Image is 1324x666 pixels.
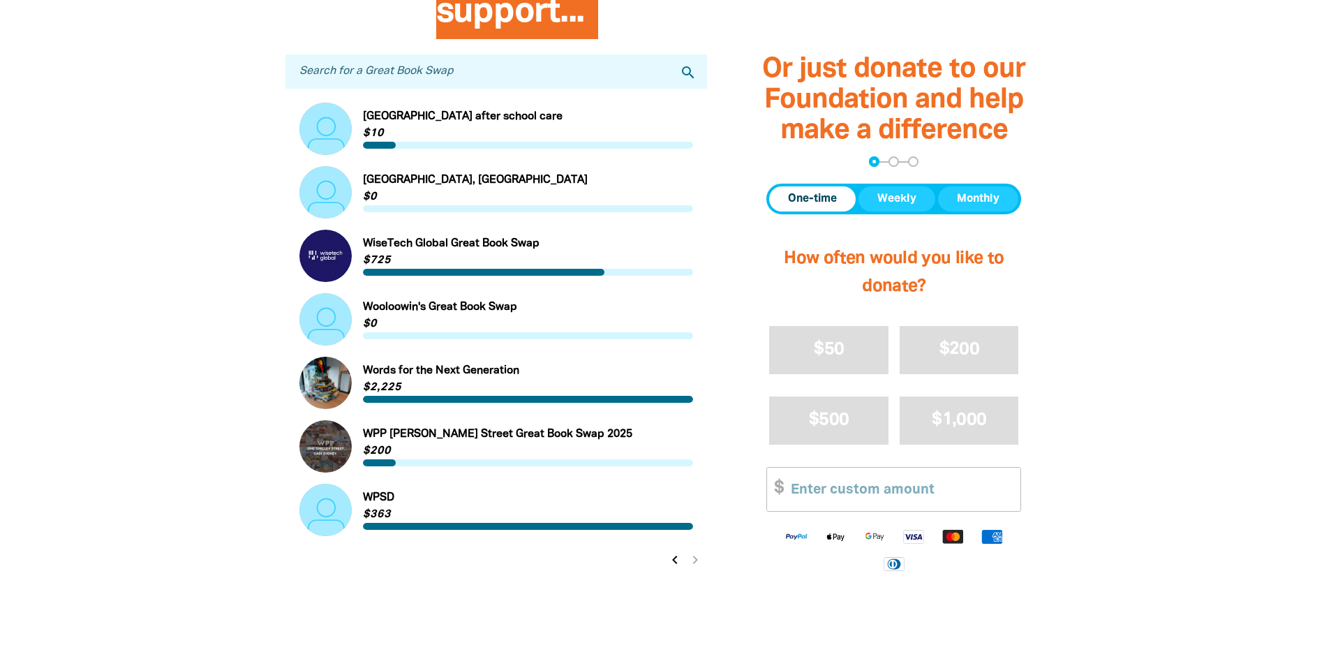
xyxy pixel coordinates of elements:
span: $50 [814,341,844,357]
img: Visa logo [894,528,933,545]
button: $200 [900,326,1019,374]
i: chevron_left [667,552,683,568]
span: Weekly [877,191,916,207]
span: $ [767,468,784,510]
button: $50 [769,326,888,374]
img: Paypal logo [777,528,816,545]
img: American Express logo [972,528,1011,545]
input: Enter custom amount [781,468,1020,510]
span: $1,000 [932,412,986,428]
button: Weekly [858,186,935,212]
h2: How often would you like to donate? [766,231,1021,315]
button: Navigate to step 1 of 3 to enter your donation amount [869,156,879,167]
img: Diners Club logo [875,556,914,572]
button: One-time [769,186,856,212]
div: Paginated content [299,103,694,558]
img: Google Pay logo [855,528,894,545]
button: $500 [769,397,888,445]
span: Monthly [957,191,999,207]
button: Monthly [938,186,1018,212]
button: Previous page [666,550,685,570]
button: $1,000 [900,397,1019,445]
div: Donation frequency [766,184,1021,214]
span: Or just donate to our Foundation and help make a difference [762,57,1025,144]
div: Available payment methods [766,517,1021,582]
span: $500 [809,412,849,428]
button: Navigate to step 3 of 3 to enter your payment details [908,156,918,167]
img: Apple Pay logo [816,528,855,545]
i: search [680,64,697,81]
span: $200 [939,341,979,357]
img: Mastercard logo [933,528,972,545]
button: Navigate to step 2 of 3 to enter your details [888,156,899,167]
span: One-time [788,191,837,207]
